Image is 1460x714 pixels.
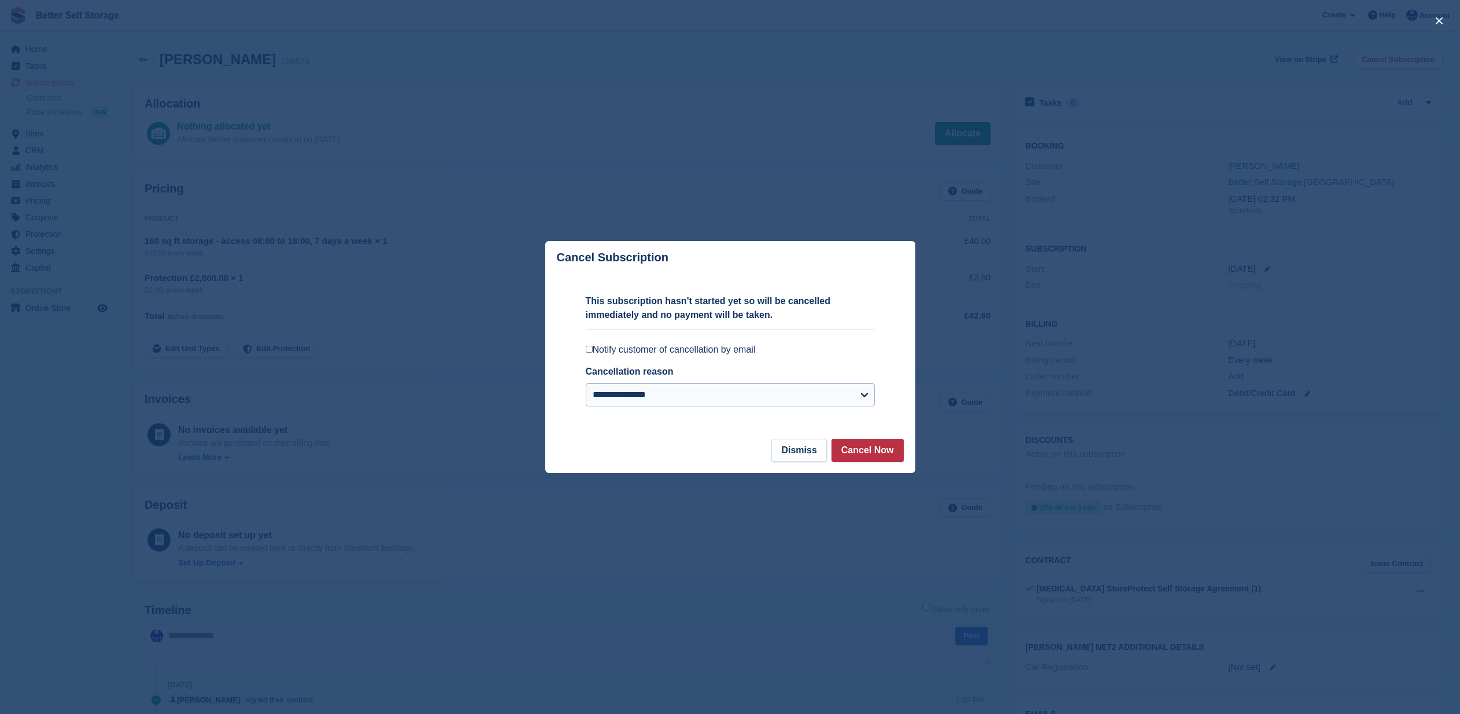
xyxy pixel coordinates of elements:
p: This subscription hasn't started yet so will be cancelled immediately and no payment will be taken. [586,294,875,322]
p: Cancel Subscription [557,251,668,264]
button: close [1430,12,1448,30]
button: Dismiss [771,439,826,462]
button: Cancel Now [831,439,904,462]
label: Notify customer of cancellation by email [586,344,875,356]
label: Cancellation reason [586,367,674,376]
input: Notify customer of cancellation by email [586,346,593,353]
